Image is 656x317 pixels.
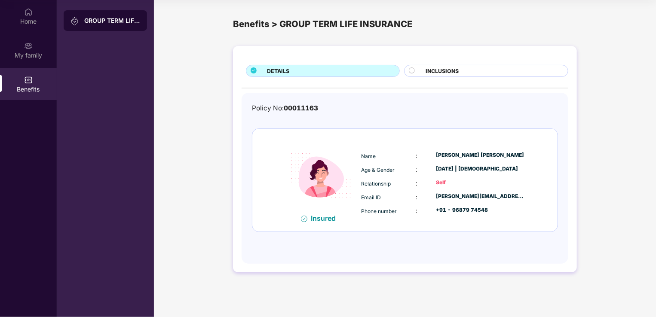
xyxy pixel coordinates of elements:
[416,152,417,159] span: :
[436,179,524,187] div: Self
[361,153,376,159] span: Name
[416,180,417,187] span: :
[24,8,33,16] img: svg+xml;base64,PHN2ZyBpZD0iSG9tZSIgeG1sbnM9Imh0dHA6Ly93d3cudzMub3JnLzIwMDAvc3ZnIiB3aWR0aD0iMjAiIG...
[267,67,289,75] span: DETAILS
[24,76,33,84] img: svg+xml;base64,PHN2ZyBpZD0iQmVuZWZpdHMiIHhtbG5zPSJodHRwOi8vd3d3LnczLm9yZy8yMDAwL3N2ZyIgd2lkdGg9Ij...
[233,17,577,31] div: Benefits > GROUP TERM LIFE INSURANCE
[284,104,318,112] span: 00011163
[301,216,307,222] img: svg+xml;base64,PHN2ZyB4bWxucz0iaHR0cDovL3d3dy53My5vcmcvMjAwMC9zdmciIHdpZHRoPSIxNiIgaGVpZ2h0PSIxNi...
[361,180,391,187] span: Relationship
[426,67,459,75] span: INCLUSIONS
[283,137,359,213] img: icon
[436,206,524,214] div: +91 - 96879 74548
[416,193,417,201] span: :
[361,194,381,201] span: Email ID
[361,208,397,214] span: Phone number
[416,166,417,173] span: :
[436,192,524,201] div: [PERSON_NAME][EMAIL_ADDRESS][PERSON_NAME][DOMAIN_NAME]
[361,167,395,173] span: Age & Gender
[436,151,524,159] div: [PERSON_NAME] [PERSON_NAME]
[416,207,417,214] span: :
[84,16,140,25] div: GROUP TERM LIFE INSURANCE
[252,103,318,113] div: Policy No:
[436,165,524,173] div: [DATE] | [DEMOGRAPHIC_DATA]
[24,42,33,50] img: svg+xml;base64,PHN2ZyB3aWR0aD0iMjAiIGhlaWdodD0iMjAiIHZpZXdCb3g9IjAgMCAyMCAyMCIgZmlsbD0ibm9uZSIgeG...
[311,214,341,223] div: Insured
[71,17,79,25] img: svg+xml;base64,PHN2ZyB3aWR0aD0iMjAiIGhlaWdodD0iMjAiIHZpZXdCb3g9IjAgMCAyMCAyMCIgZmlsbD0ibm9uZSIgeG...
